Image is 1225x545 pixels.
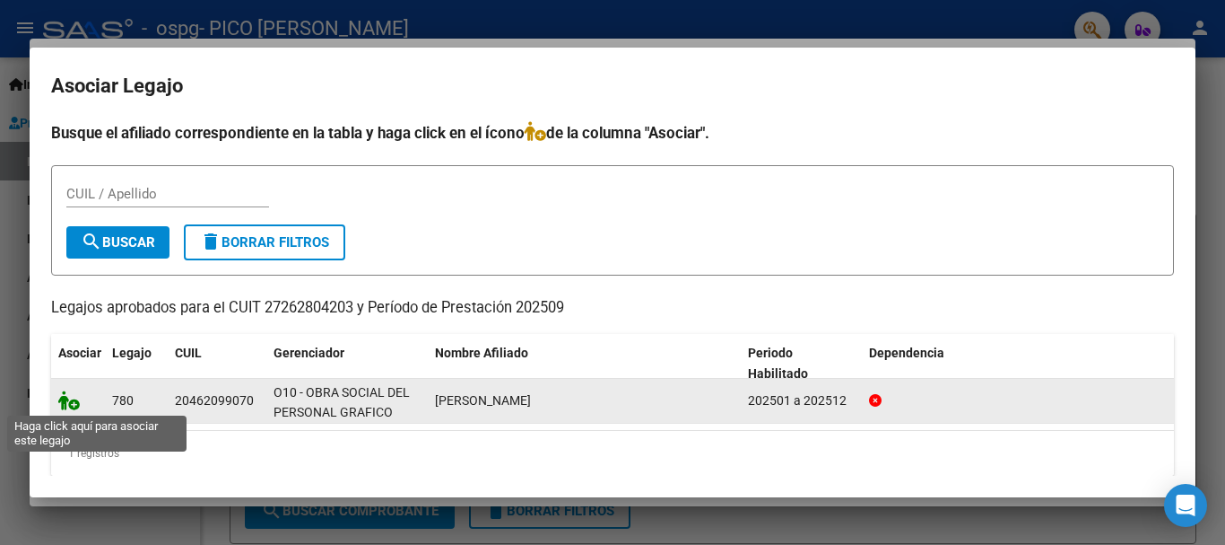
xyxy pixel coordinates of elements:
[200,231,222,252] mat-icon: delete
[175,391,254,411] div: 20462099070
[51,431,1174,476] div: 1 registros
[274,346,344,360] span: Gerenciador
[435,346,528,360] span: Nombre Afiliado
[862,334,1175,393] datatable-header-cell: Dependencia
[112,393,134,408] span: 780
[200,234,329,251] span: Borrar Filtros
[266,334,428,393] datatable-header-cell: Gerenciador
[869,346,944,360] span: Dependencia
[51,121,1174,145] h4: Busque el afiliado correspondiente en la tabla y haga click en el ícono de la columna "Asociar".
[748,346,808,381] span: Periodo Habilitado
[1164,484,1207,527] div: Open Intercom Messenger
[274,385,410,420] span: O10 - OBRA SOCIAL DEL PERSONAL GRAFICO
[435,393,531,408] span: SAUCA ALEJO NAHUEL
[51,334,105,393] datatable-header-cell: Asociar
[58,346,101,360] span: Asociar
[81,231,102,252] mat-icon: search
[51,69,1174,103] h2: Asociar Legajo
[66,226,169,259] button: Buscar
[168,334,266,393] datatable-header-cell: CUIL
[741,334,862,393] datatable-header-cell: Periodo Habilitado
[81,234,155,251] span: Buscar
[112,346,152,360] span: Legajo
[184,224,345,260] button: Borrar Filtros
[748,391,855,411] div: 202501 a 202512
[51,297,1174,320] p: Legajos aprobados para el CUIT 27262804203 y Período de Prestación 202509
[175,346,202,360] span: CUIL
[428,334,741,393] datatable-header-cell: Nombre Afiliado
[105,334,168,393] datatable-header-cell: Legajo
